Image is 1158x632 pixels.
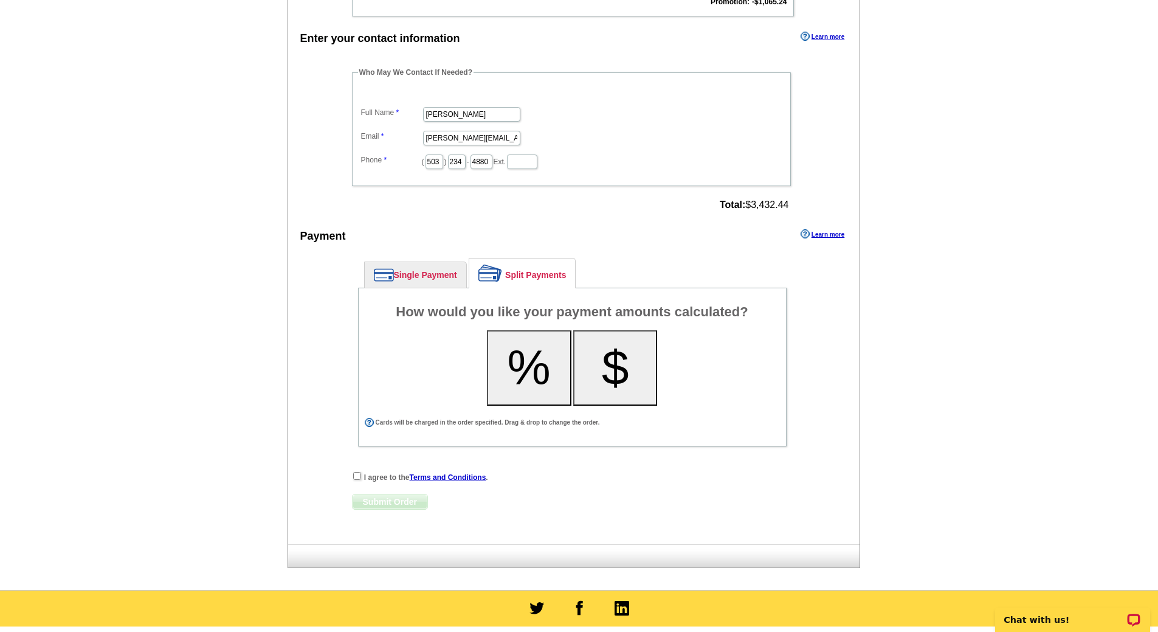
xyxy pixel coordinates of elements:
[987,594,1158,632] iframe: LiveChat chat widget
[365,304,780,320] h4: How would you like your payment amounts calculated?
[353,495,427,509] span: Submit Order
[469,259,575,288] a: Split Payments
[361,155,422,165] label: Phone
[410,473,486,482] a: Terms and Conditions
[573,330,658,406] button: $
[300,228,346,245] div: Payment
[801,229,844,239] a: Learn more
[478,265,502,282] img: split-payment.png
[365,418,777,428] div: Cards will be charged in the order specified. Drag & drop to change the order.
[361,131,422,142] label: Email
[300,30,460,47] div: Enter your contact information
[720,200,745,210] strong: Total:
[358,67,474,78] legend: Who May We Contact If Needed?
[364,473,488,482] strong: I agree to the .
[361,107,422,118] label: Full Name
[720,200,789,210] span: $3,432.44
[365,262,466,288] a: Single Payment
[374,268,394,282] img: single-payment.png
[801,32,844,41] a: Learn more
[358,151,785,170] dd: ( ) - Ext.
[487,330,571,406] button: %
